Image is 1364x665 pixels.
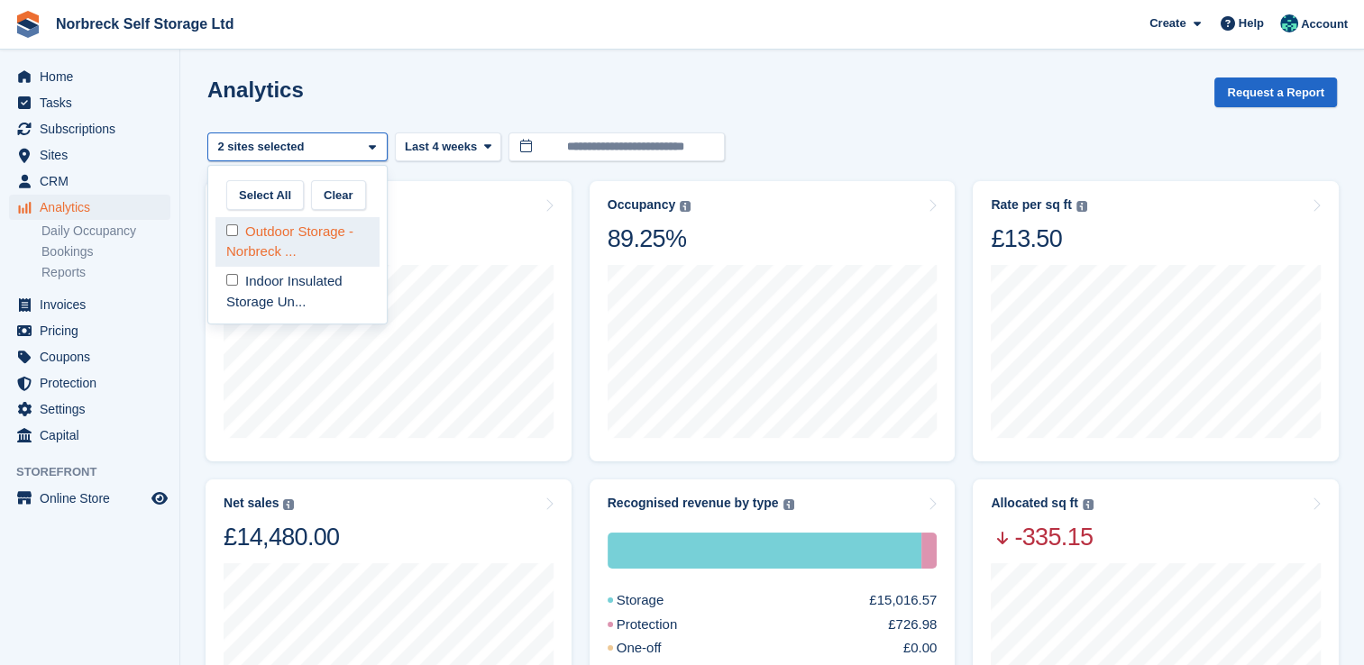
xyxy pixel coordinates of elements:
div: £14,480.00 [224,522,339,552]
div: Allocated sq ft [991,496,1077,511]
img: stora-icon-8386f47178a22dfd0bd8f6a31ec36ba5ce8667c1dd55bd0f319d3a0aa187defe.svg [14,11,41,38]
div: One-off [608,638,705,659]
a: menu [9,90,170,115]
span: Tasks [40,90,148,115]
img: icon-info-grey-7440780725fd019a000dd9b08b2336e03edf1995a4989e88bcd33f0948082b44.svg [783,499,794,510]
a: menu [9,396,170,422]
div: Rate per sq ft [991,197,1071,213]
a: menu [9,486,170,511]
div: £0.00 [903,638,938,659]
span: -335.15 [991,522,1093,552]
a: menu [9,64,170,89]
span: Capital [40,423,148,448]
div: £13.50 [991,223,1086,254]
span: Storefront [16,463,179,481]
span: Coupons [40,344,148,369]
div: Protection [608,615,721,635]
a: Preview store [149,487,170,509]
a: menu [9,292,170,317]
span: Account [1301,15,1348,33]
a: menu [9,370,170,396]
span: Create [1149,14,1185,32]
div: Indoor Insulated Storage Un... [215,267,380,316]
div: Outdoor Storage - Norbreck ... [215,217,380,267]
span: Home [40,64,148,89]
span: Online Store [40,486,148,511]
img: icon-info-grey-7440780725fd019a000dd9b08b2336e03edf1995a4989e88bcd33f0948082b44.svg [1083,499,1094,510]
img: icon-info-grey-7440780725fd019a000dd9b08b2336e03edf1995a4989e88bcd33f0948082b44.svg [680,201,691,212]
span: Settings [40,396,148,422]
div: Protection [921,533,937,569]
a: menu [9,195,170,220]
span: Last 4 weeks [405,138,477,156]
a: menu [9,169,170,194]
a: menu [9,423,170,448]
span: Invoices [40,292,148,317]
span: Pricing [40,318,148,343]
a: Norbreck Self Storage Ltd [49,9,241,39]
div: 89.25% [608,223,691,254]
div: Net sales [224,496,279,511]
div: Storage [608,533,922,569]
div: Recognised revenue by type [608,496,779,511]
button: Last 4 weeks [395,132,501,162]
span: Protection [40,370,148,396]
h2: Analytics [207,77,304,102]
div: £726.98 [888,615,937,635]
div: 2 sites selected [215,138,311,156]
a: Daily Occupancy [41,223,170,240]
a: menu [9,116,170,141]
img: icon-info-grey-7440780725fd019a000dd9b08b2336e03edf1995a4989e88bcd33f0948082b44.svg [1076,201,1087,212]
div: Storage [608,590,708,611]
div: £15,016.57 [869,590,937,611]
div: Occupancy [608,197,675,213]
span: Help [1239,14,1264,32]
button: Select All [226,180,304,210]
a: Bookings [41,243,170,260]
a: menu [9,344,170,369]
span: Sites [40,142,148,168]
img: icon-info-grey-7440780725fd019a000dd9b08b2336e03edf1995a4989e88bcd33f0948082b44.svg [283,499,294,510]
a: menu [9,142,170,168]
button: Request a Report [1214,77,1337,107]
button: Clear [311,180,366,210]
span: Analytics [40,195,148,220]
a: Reports [41,264,170,281]
span: Subscriptions [40,116,148,141]
span: CRM [40,169,148,194]
a: menu [9,318,170,343]
img: Sally King [1280,14,1298,32]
